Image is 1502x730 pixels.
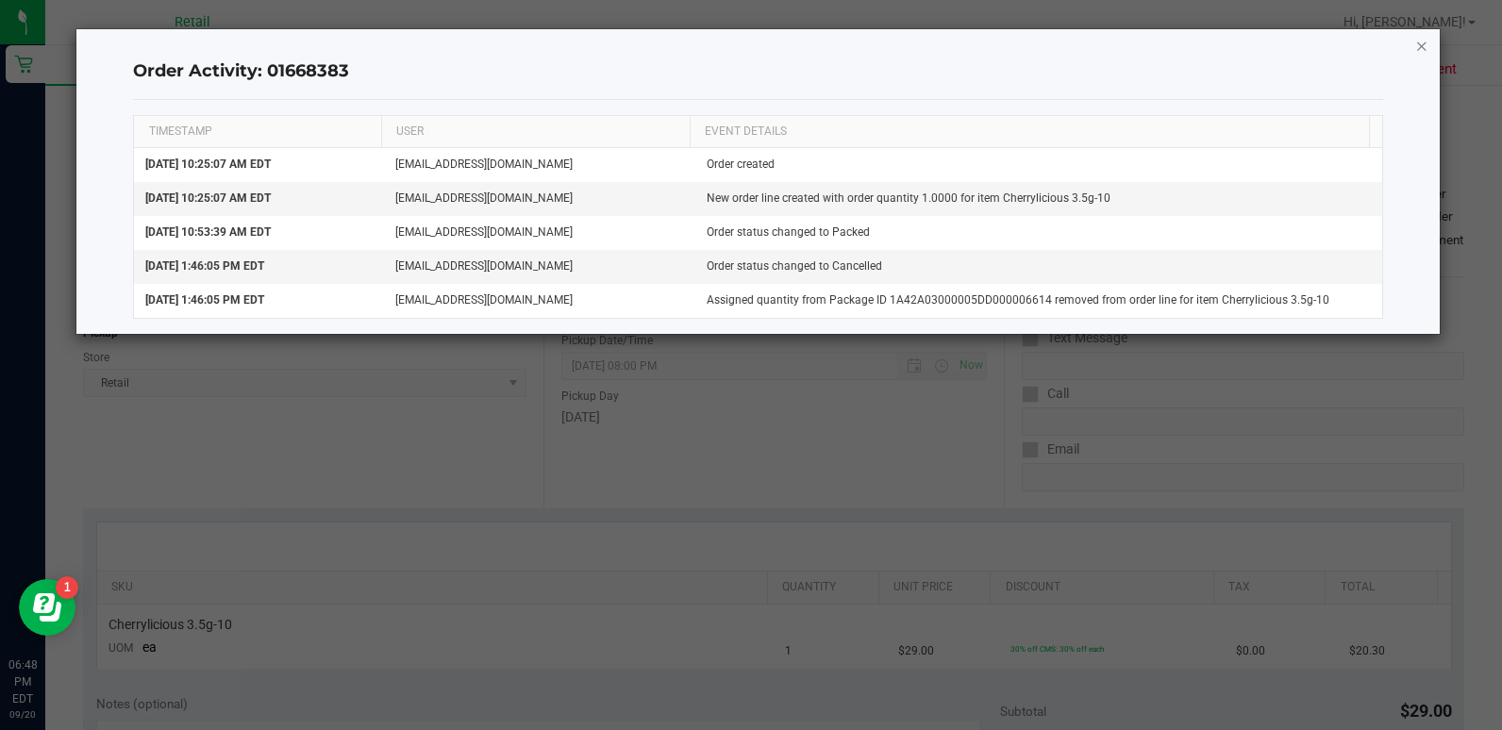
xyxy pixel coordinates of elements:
iframe: Resource center [19,579,75,636]
td: New order line created with order quantity 1.0000 for item Cherrylicious 3.5g-10 [695,182,1381,216]
span: [DATE] 1:46:05 PM EDT [145,293,264,307]
td: Order status changed to Packed [695,216,1381,250]
span: [DATE] 1:46:05 PM EDT [145,259,264,273]
th: EVENT DETAILS [690,116,1369,148]
td: Assigned quantity from Package ID 1A42A03000005DD000006614 removed from order line for item Cherr... [695,284,1381,317]
td: [EMAIL_ADDRESS][DOMAIN_NAME] [384,250,696,284]
h4: Order Activity: 01668383 [133,59,1382,84]
td: [EMAIL_ADDRESS][DOMAIN_NAME] [384,148,696,182]
span: [DATE] 10:53:39 AM EDT [145,225,271,239]
th: TIMESTAMP [134,116,381,148]
td: Order status changed to Cancelled [695,250,1381,284]
td: Order created [695,148,1381,182]
td: [EMAIL_ADDRESS][DOMAIN_NAME] [384,182,696,216]
span: [DATE] 10:25:07 AM EDT [145,191,271,205]
td: [EMAIL_ADDRESS][DOMAIN_NAME] [384,284,696,317]
th: USER [381,116,690,148]
td: [EMAIL_ADDRESS][DOMAIN_NAME] [384,216,696,250]
span: [DATE] 10:25:07 AM EDT [145,158,271,171]
iframe: Resource center unread badge [56,576,78,599]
